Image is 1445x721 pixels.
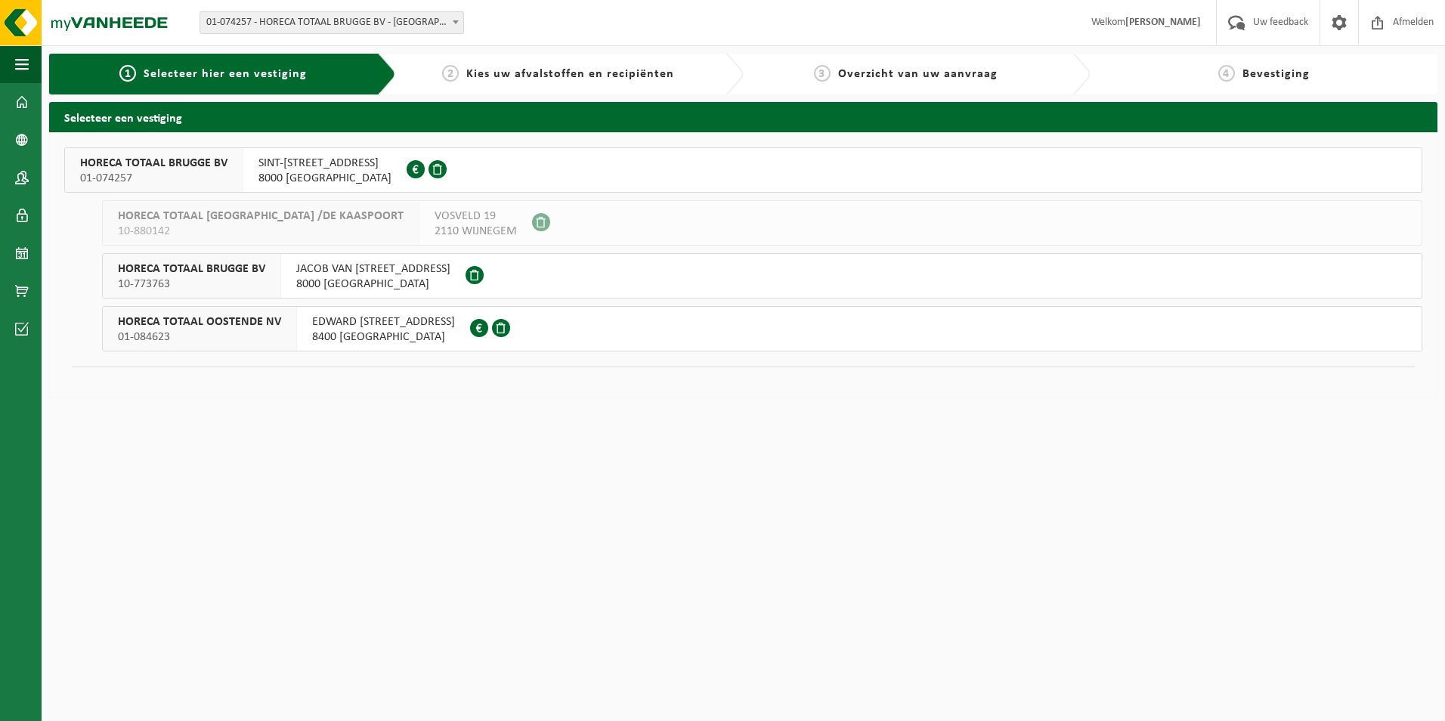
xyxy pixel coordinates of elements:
span: Kies uw afvalstoffen en recipiënten [466,68,674,80]
span: Selecteer hier een vestiging [144,68,307,80]
span: 1 [119,65,136,82]
button: HORECA TOTAAL BRUGGE BV 10-773763 JACOB VAN [STREET_ADDRESS]8000 [GEOGRAPHIC_DATA] [102,253,1422,299]
strong: [PERSON_NAME] [1125,17,1201,28]
span: 01-084623 [118,330,281,345]
span: JACOB VAN [STREET_ADDRESS] [296,261,450,277]
button: HORECA TOTAAL OOSTENDE NV 01-084623 EDWARD [STREET_ADDRESS]8400 [GEOGRAPHIC_DATA] [102,306,1422,351]
span: 2 [442,65,459,82]
span: 01-074257 [80,171,227,186]
span: EDWARD [STREET_ADDRESS] [312,314,455,330]
span: 10-773763 [118,277,265,292]
span: 8000 [GEOGRAPHIC_DATA] [296,277,450,292]
span: 4 [1218,65,1235,82]
span: VOSVELD 19 [435,209,517,224]
span: 2110 WIJNEGEM [435,224,517,239]
span: 10-880142 [118,224,404,239]
span: 8000 [GEOGRAPHIC_DATA] [258,171,391,186]
span: HORECA TOTAAL BRUGGE BV [80,156,227,171]
span: HORECA TOTAAL BRUGGE BV [118,261,265,277]
span: HORECA TOTAAL [GEOGRAPHIC_DATA] /DE KAASPOORT [118,209,404,224]
span: HORECA TOTAAL OOSTENDE NV [118,314,281,330]
h2: Selecteer een vestiging [49,102,1437,132]
span: 3 [814,65,831,82]
span: 01-074257 - HORECA TOTAAL BRUGGE BV - BRUGGE [200,12,463,33]
button: HORECA TOTAAL BRUGGE BV 01-074257 SINT-[STREET_ADDRESS]8000 [GEOGRAPHIC_DATA] [64,147,1422,193]
span: SINT-[STREET_ADDRESS] [258,156,391,171]
span: Overzicht van uw aanvraag [838,68,998,80]
span: 01-074257 - HORECA TOTAAL BRUGGE BV - BRUGGE [200,11,464,34]
span: Bevestiging [1242,68,1310,80]
span: 8400 [GEOGRAPHIC_DATA] [312,330,455,345]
